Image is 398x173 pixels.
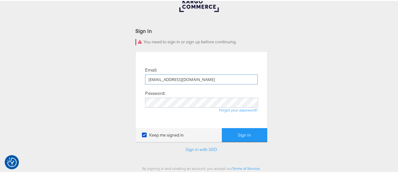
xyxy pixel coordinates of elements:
[232,165,260,170] a: Terms of Service
[142,131,184,137] label: Keep me signed in
[186,146,217,151] a: Sign in with SSO
[145,73,258,84] input: Email
[135,38,267,44] div: You need to sign in or sign up before continuing.
[7,157,17,166] img: Revisit consent button
[145,66,157,72] label: Email:
[135,165,267,170] div: By signing in and creating an account, you accept our .
[145,89,165,95] label: Password:
[222,127,267,141] button: Sign In
[219,107,258,111] a: Forgot your password?
[135,26,267,34] div: Sign In
[7,157,17,166] button: Consent Preferences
